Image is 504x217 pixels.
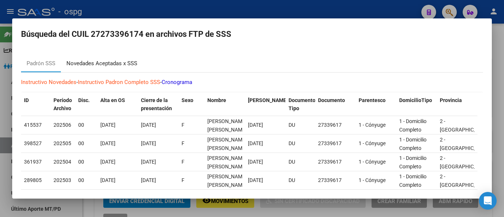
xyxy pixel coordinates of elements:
[359,159,386,165] span: 1 - Cónyuge
[182,97,193,103] span: Sexo
[21,79,76,85] a: Instructivo Novedades
[53,159,71,165] span: 202504
[289,97,315,112] span: Documento Tipo
[27,59,55,68] div: Padrón SSS
[289,121,312,129] div: DU
[141,122,156,128] span: [DATE]
[359,97,386,103] span: Parentesco
[21,27,483,41] h2: Búsqueda del CUIL 27273396174 en archivos FTP de SSS
[207,137,247,151] span: PONCE CLAUDIA BEATRIZ
[440,118,490,133] span: 2 - [GEOGRAPHIC_DATA]
[24,97,29,103] span: ID
[479,192,497,210] div: Open Intercom Messenger
[399,118,427,133] span: 1 - Domicilio Completo
[66,59,137,68] div: Novedades Aceptadas x SSS
[440,155,490,169] span: 2 - [GEOGRAPHIC_DATA]
[53,140,71,146] span: 202505
[289,176,312,185] div: DU
[100,97,125,103] span: Alta en OS
[356,92,396,117] datatable-header-cell: Parentesco
[359,177,386,183] span: 1 - Cónyuge
[53,122,71,128] span: 202506
[141,97,172,112] span: Cierre de la presentación
[248,122,263,128] span: [DATE]
[440,97,462,103] span: Provincia
[179,92,204,117] datatable-header-cell: Sexo
[182,140,184,146] span: F
[24,159,42,165] span: 361937
[182,159,184,165] span: F
[207,97,226,103] span: Nombre
[318,139,353,148] div: 27339617
[97,92,138,117] datatable-header-cell: Alta en OS
[78,139,94,148] div: 00
[78,97,90,103] span: Disc.
[78,79,160,85] a: Instructivo Padron Completo SSS
[100,177,115,183] span: [DATE]
[21,92,51,117] datatable-header-cell: ID
[162,79,192,85] a: Cronograma
[399,155,427,169] span: 1 - Domicilio Completo
[289,139,312,148] div: DU
[440,174,490,188] span: 2 - [GEOGRAPHIC_DATA]
[100,122,115,128] span: [DATE]
[75,92,97,117] datatable-header-cell: Disc.
[359,122,386,128] span: 1 - Cónyuge
[396,92,437,117] datatable-header-cell: DomicilioTipo
[318,97,345,103] span: Documento
[289,158,312,166] div: DU
[248,97,289,103] span: [PERSON_NAME].
[245,92,286,117] datatable-header-cell: Fecha Nac.
[182,177,184,183] span: F
[100,159,115,165] span: [DATE]
[182,122,184,128] span: F
[24,140,42,146] span: 398527
[24,122,42,128] span: 415537
[78,158,94,166] div: 00
[437,92,477,117] datatable-header-cell: Provincia
[141,159,156,165] span: [DATE]
[248,159,263,165] span: [DATE]
[24,177,42,183] span: 289805
[207,118,247,133] span: PONCE CLAUDIA BEATRIZ
[248,140,263,146] span: [DATE]
[359,140,386,146] span: 1 - Cónyuge
[207,174,247,188] span: PONCE CLAUDIA BEATRIZ
[53,97,72,112] span: Período Archivo
[399,137,427,151] span: 1 - Domicilio Completo
[318,121,353,129] div: 27339617
[141,140,156,146] span: [DATE]
[318,158,353,166] div: 27339617
[440,137,490,151] span: 2 - [GEOGRAPHIC_DATA]
[204,92,245,117] datatable-header-cell: Nombre
[399,97,432,103] span: DomicilioTipo
[21,78,483,87] p: - -
[286,92,315,117] datatable-header-cell: Documento Tipo
[141,177,156,183] span: [DATE]
[399,174,427,188] span: 1 - Domicilio Completo
[51,92,75,117] datatable-header-cell: Período Archivo
[207,155,247,169] span: PONCE CLAUDIA BEATRIZ
[138,92,179,117] datatable-header-cell: Cierre de la presentación
[78,176,94,185] div: 00
[100,140,115,146] span: [DATE]
[78,121,94,129] div: 00
[318,176,353,185] div: 27339617
[248,177,263,183] span: [DATE]
[315,92,356,117] datatable-header-cell: Documento
[53,177,71,183] span: 202503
